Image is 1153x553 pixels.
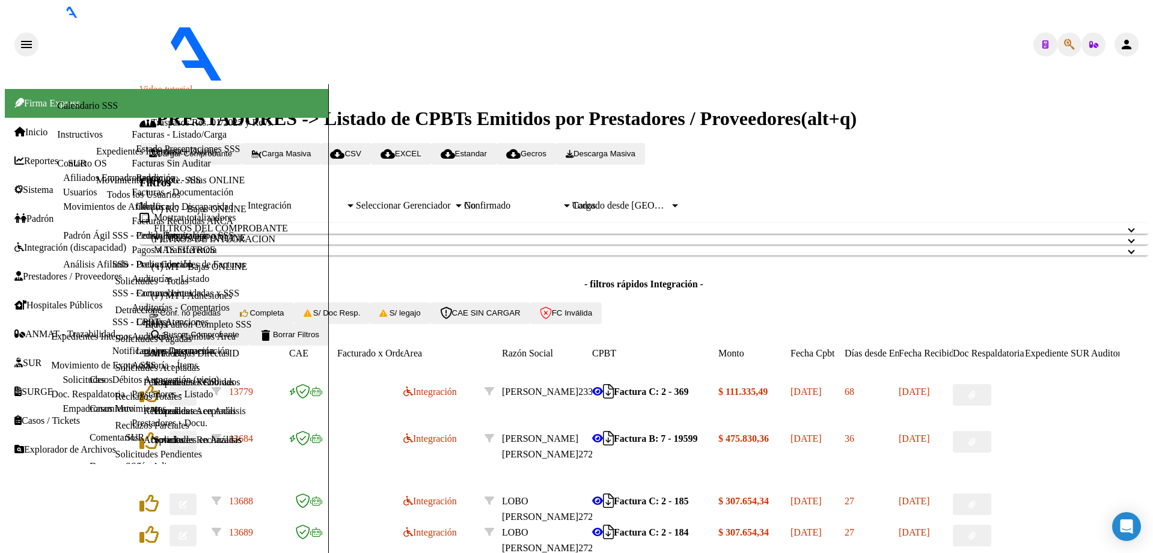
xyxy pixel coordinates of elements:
a: (+) RG - Altas ONLINE [151,175,245,186]
button: Gecros [497,143,556,165]
app-download-masive: Descarga masiva de comprobantes (adjuntos) [556,148,645,158]
span: Monto [718,348,744,358]
a: (+) MT - Altas ONLINE [151,233,246,243]
a: Prestadores / Proveedores [14,271,122,282]
h3: Filtros [139,176,1148,189]
a: Detracciones [115,305,166,316]
a: (+) MT - Adhesiones [151,290,233,301]
button: CAE SIN CARGAR [430,302,530,324]
span: Días desde Emisión [845,348,921,358]
span: CSV [330,149,361,158]
div: 27269883494 [502,493,592,525]
span: Fecha Cpbt [791,348,834,358]
a: Facturas - Documentación [132,187,233,197]
a: Sistema [14,185,54,195]
span: SUR [14,358,41,368]
span: Casos / Tickets [14,415,80,426]
span: 36 [845,433,854,444]
strong: $ 111.335,49 [718,386,768,397]
span: Hospitales Públicos [14,300,103,311]
a: SUR [126,432,144,442]
span: Integración [403,496,457,506]
span: Firma Express [14,98,80,108]
div: Open Intercom Messenger [1112,512,1141,541]
a: SUR [68,158,87,168]
span: Gecros [506,149,546,158]
a: (+) RG - Bajas ONLINE [151,204,246,215]
span: SURGE [14,386,53,397]
span: Area [403,348,422,358]
span: Doc Respaldatoria [953,348,1024,358]
button: FC Inválida [530,302,602,324]
datatable-header-cell: Area [403,346,485,361]
button: Estandar [431,143,497,165]
a: Expedientes Internos [51,331,132,341]
a: MT - Bajas Directas [151,348,230,359]
strong: Factura B: 7 - 19599 [614,433,698,444]
datatable-header-cell: Días desde Emisión [845,346,899,361]
span: Seleccionar Gerenciador [356,200,453,211]
mat-icon: cloud_download [506,147,521,161]
datatable-header-cell: Doc Respaldatoria [953,346,1025,361]
datatable-header-cell: Fecha Recibido [899,346,953,361]
a: Facturas Recibidas ARCA [132,216,233,226]
a: Reportes [14,156,58,167]
a: Casos [90,374,112,385]
span: Integración [403,433,457,444]
strong: $ 475.830,36 [718,433,769,444]
strong: Factura C: 2 - 185 [614,496,688,506]
strong: Factura C: 2 - 369 [614,386,688,397]
span: Integración [403,386,457,397]
button: Descarga Masiva [556,143,645,165]
datatable-header-cell: CPBT [592,346,718,361]
strong: $ 307.654,34 [718,496,769,506]
span: Razón Social [502,348,553,358]
span: Integración [403,527,457,537]
span: - fosforo [323,73,359,84]
a: Padrón [14,213,54,224]
i: Descargar documento [603,438,614,439]
span: [DATE] [791,496,822,506]
span: Estandar [441,149,487,158]
a: Movimiento de Expte. SSS [51,360,156,370]
mat-icon: menu [19,37,34,52]
a: Facturas Sin Auditar [132,158,211,168]
datatable-header-cell: Fecha Cpbt [791,346,845,361]
span: LOBO [PERSON_NAME] [502,527,578,553]
span: 27 [845,496,854,506]
a: Explorador de Archivos [14,444,116,455]
strong: Factura C: 2 - 184 [614,527,688,537]
div: 27235676090 [502,431,592,462]
mat-icon: cloud_download [441,147,455,161]
a: Inicio [14,127,47,138]
span: [DATE] [791,527,822,537]
span: S/ legajo [379,308,420,317]
img: Logo SAAS [38,18,323,82]
span: 68 [845,386,854,397]
a: Opciones Diarias [151,146,218,157]
span: [DATE] [791,433,822,444]
a: Padrón Ágil [63,230,110,240]
a: Novedades Rechazadas [151,435,242,445]
span: FC Inválida [540,308,592,317]
a: Expedientes Internos [96,146,177,157]
div: 23343921594 [502,384,592,400]
a: Solicitudes Pagadas [115,334,192,344]
mat-icon: cloud_download [330,147,344,161]
a: Facturas - Listado/Carga [132,129,227,139]
mat-icon: cloud_download [381,147,395,161]
span: EXCEL [381,149,421,158]
button: S/ Doc Resp. [294,302,370,324]
span: No [464,200,476,210]
span: (alt+q) [801,108,857,129]
span: Expediente SUR Asociado [1025,348,1128,358]
a: Empadronamiento [63,403,133,414]
mat-expansion-panel-header: MAS FILTROS [139,245,1148,255]
a: SSS - Preliquidación [112,259,192,269]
